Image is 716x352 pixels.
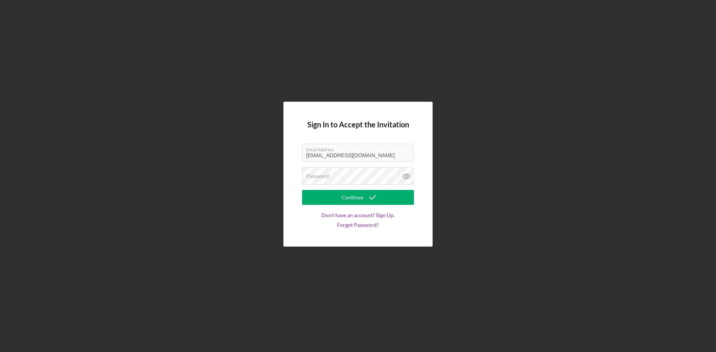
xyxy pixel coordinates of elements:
[321,212,395,218] a: Don't have an account? Sign Up.
[306,173,329,179] label: Password
[306,144,414,152] label: Email Address
[337,222,379,228] a: Forgot Password?
[342,190,363,205] div: Continue
[302,190,414,205] button: Continue
[307,120,409,129] h4: Sign In to Accept the Invitation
